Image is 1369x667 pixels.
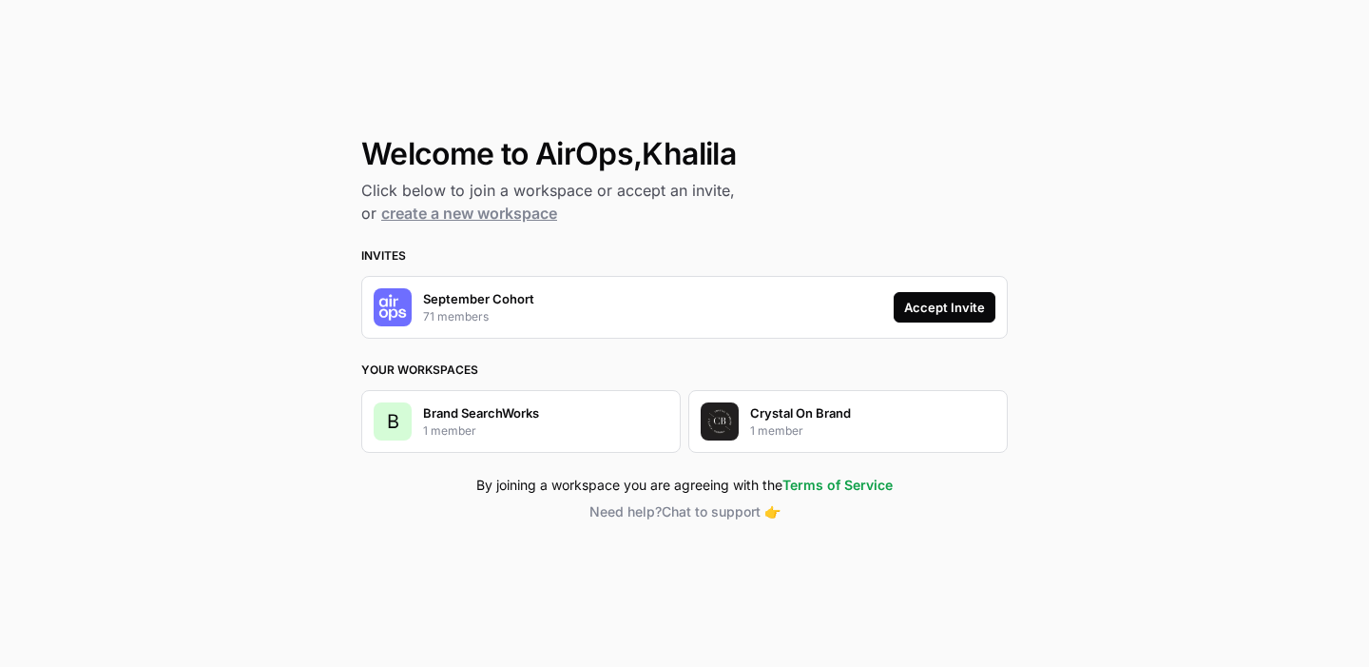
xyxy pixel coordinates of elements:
[381,204,557,223] a: create a new workspace
[894,292,995,323] button: Accept Invite
[361,179,1008,225] h2: Click below to join a workspace or accept an invite, or
[782,477,893,493] a: Terms of Service
[750,403,851,422] p: Crystal On Brand
[688,390,1008,453] button: Company LogoCrystal On Brand1 member
[750,422,803,440] p: 1 member
[701,402,739,441] img: Company Logo
[374,288,412,326] img: Company Logo
[387,408,399,435] span: B
[361,390,681,453] button: BBrand SearchWorks1 member
[423,308,489,325] p: 71 members
[361,502,1008,521] button: Need help?Chat to support 👉
[361,476,1008,495] div: By joining a workspace you are agreeing with the
[662,503,781,520] span: Chat to support 👉
[423,422,476,440] p: 1 member
[423,403,539,422] p: Brand SearchWorks
[361,247,1008,265] h3: Invites
[904,298,985,317] div: Accept Invite
[589,503,662,520] span: Need help?
[423,289,534,308] p: September Cohort
[361,137,1008,171] h1: Welcome to AirOps, Khalila
[361,362,1008,379] h3: Your Workspaces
